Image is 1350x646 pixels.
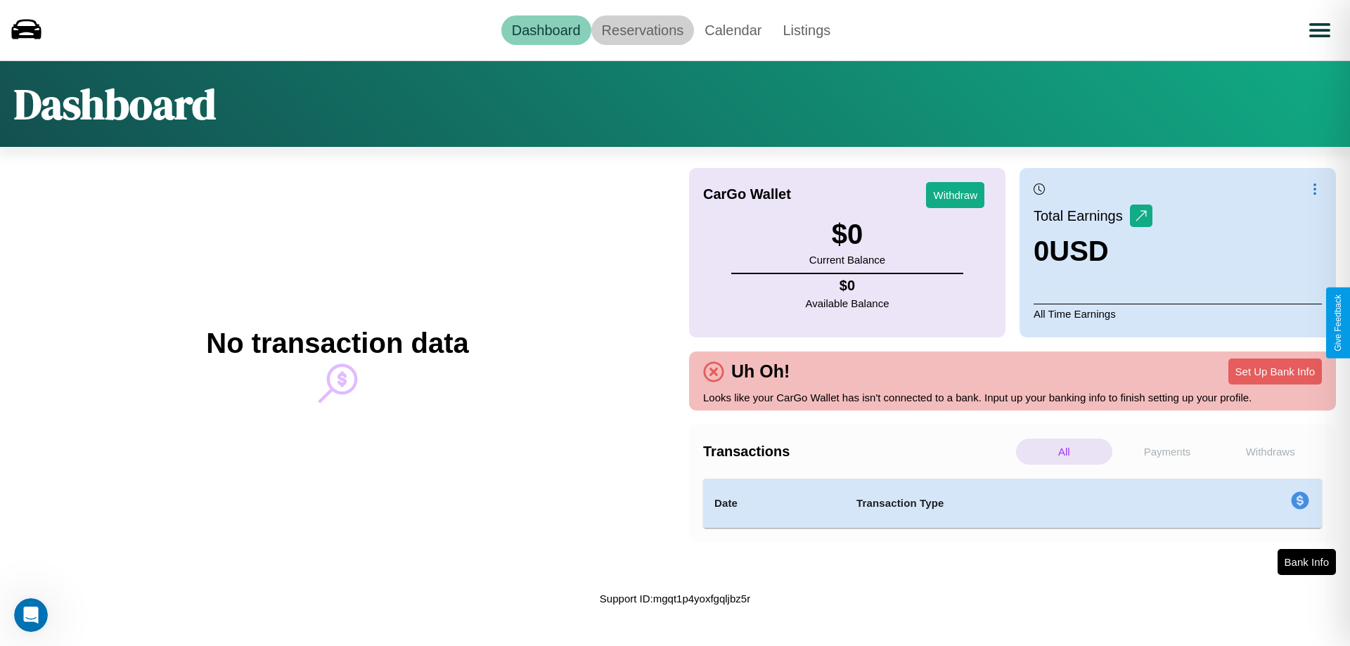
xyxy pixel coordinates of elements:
p: All Time Earnings [1034,304,1322,323]
a: Reservations [591,15,695,45]
a: Dashboard [501,15,591,45]
h3: $ 0 [809,219,885,250]
p: Current Balance [809,250,885,269]
iframe: Intercom live chat [14,598,48,632]
h4: Transactions [703,444,1012,460]
h2: No transaction data [206,328,468,359]
p: Payments [1119,439,1216,465]
button: Bank Info [1278,549,1336,575]
p: Support ID: mgqt1p4yoxfgqljbz5r [600,589,750,608]
h4: Uh Oh! [724,361,797,382]
div: Give Feedback [1333,295,1343,351]
button: Withdraw [926,182,984,208]
h4: Date [714,495,834,512]
table: simple table [703,479,1322,528]
button: Open menu [1300,11,1339,50]
a: Calendar [694,15,772,45]
h3: 0 USD [1034,235,1152,267]
p: Withdraws [1222,439,1318,465]
p: Total Earnings [1034,203,1130,228]
a: Listings [772,15,841,45]
h4: $ 0 [806,278,889,294]
h4: CarGo Wallet [703,186,791,202]
p: Looks like your CarGo Wallet has isn't connected to a bank. Input up your banking info to finish ... [703,388,1322,407]
p: Available Balance [806,294,889,313]
button: Set Up Bank Info [1228,358,1322,385]
p: All [1016,439,1112,465]
h4: Transaction Type [856,495,1176,512]
h1: Dashboard [14,75,216,133]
